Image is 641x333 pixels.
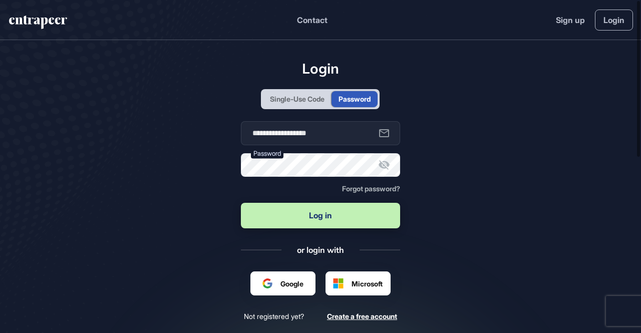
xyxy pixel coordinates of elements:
[556,14,585,26] a: Sign up
[8,16,68,33] a: entrapeer-logo
[251,148,283,158] label: Password
[342,184,400,193] span: Forgot password?
[297,244,344,255] div: or login with
[595,10,633,31] a: Login
[327,312,397,320] span: Create a free account
[339,94,371,104] div: Password
[244,311,304,321] span: Not registered yet?
[352,278,383,289] span: Microsoft
[241,203,401,228] button: Log in
[297,14,328,27] button: Contact
[342,185,400,193] a: Forgot password?
[270,94,325,104] div: Single-Use Code
[327,311,397,321] a: Create a free account
[241,60,401,77] h1: Login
